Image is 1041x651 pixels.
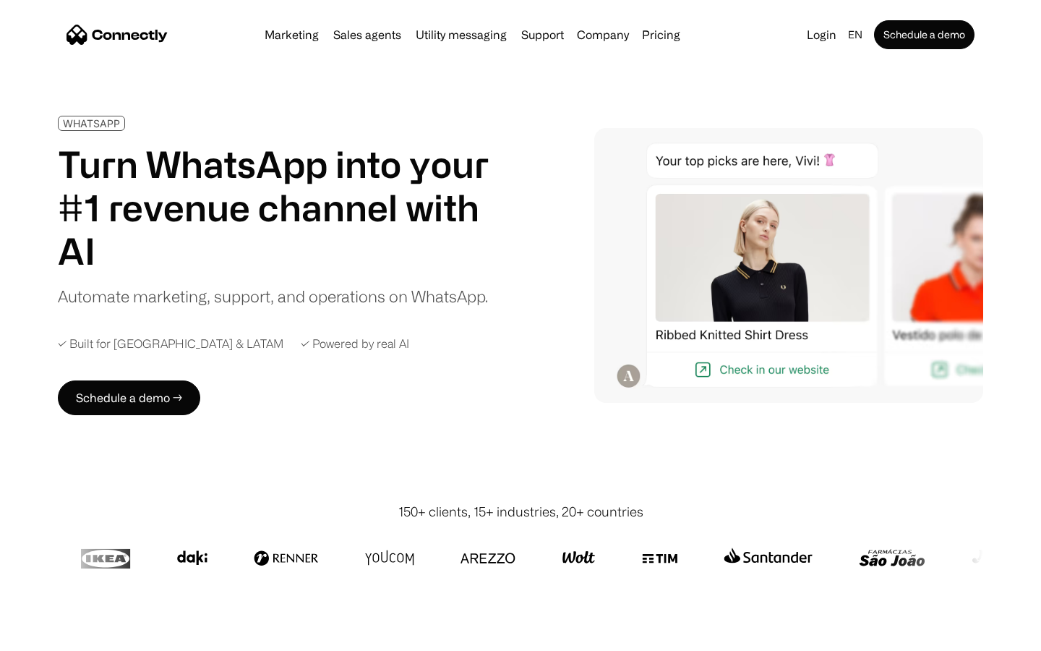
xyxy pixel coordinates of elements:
[410,29,513,41] a: Utility messaging
[327,29,407,41] a: Sales agents
[63,118,120,129] div: WHATSAPP
[636,29,686,41] a: Pricing
[58,142,506,273] h1: Turn WhatsApp into your #1 revenue channel with AI
[29,626,87,646] ul: Language list
[58,337,283,351] div: ✓ Built for [GEOGRAPHIC_DATA] & LATAM
[515,29,570,41] a: Support
[14,624,87,646] aside: Language selected: English
[848,25,862,45] div: en
[58,380,200,415] a: Schedule a demo →
[874,20,974,49] a: Schedule a demo
[259,29,325,41] a: Marketing
[398,502,643,522] div: 150+ clients, 15+ industries, 20+ countries
[577,25,629,45] div: Company
[801,25,842,45] a: Login
[301,337,409,351] div: ✓ Powered by real AI
[58,284,488,308] div: Automate marketing, support, and operations on WhatsApp.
